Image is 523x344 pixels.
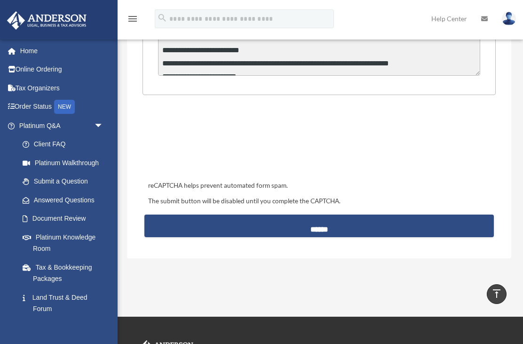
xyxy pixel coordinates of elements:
div: The submit button will be disabled until you complete the CAPTCHA. [144,196,494,207]
a: vertical_align_top [487,284,507,304]
a: Order StatusNEW [7,97,118,117]
a: Platinum Q&Aarrow_drop_down [7,116,118,135]
span: arrow_drop_down [94,116,113,136]
a: Land Trust & Deed Forum [13,288,118,318]
iframe: reCAPTCHA [145,124,288,161]
div: reCAPTCHA helps prevent automated form spam. [144,180,494,192]
img: User Pic [502,12,516,25]
i: menu [127,13,138,24]
a: Tax Organizers [7,79,118,97]
i: vertical_align_top [491,288,502,299]
a: Document Review [13,209,118,228]
a: Home [7,41,118,60]
a: Answered Questions [13,191,118,209]
a: Platinum Walkthrough [13,153,118,172]
a: menu [127,16,138,24]
a: Online Ordering [7,60,118,79]
img: Anderson Advisors Platinum Portal [4,11,89,30]
i: search [157,13,167,23]
a: Submit a Question [13,172,113,191]
div: NEW [54,100,75,114]
a: Platinum Knowledge Room [13,228,118,258]
a: Client FAQ [13,135,118,154]
a: Tax & Bookkeeping Packages [13,258,118,288]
